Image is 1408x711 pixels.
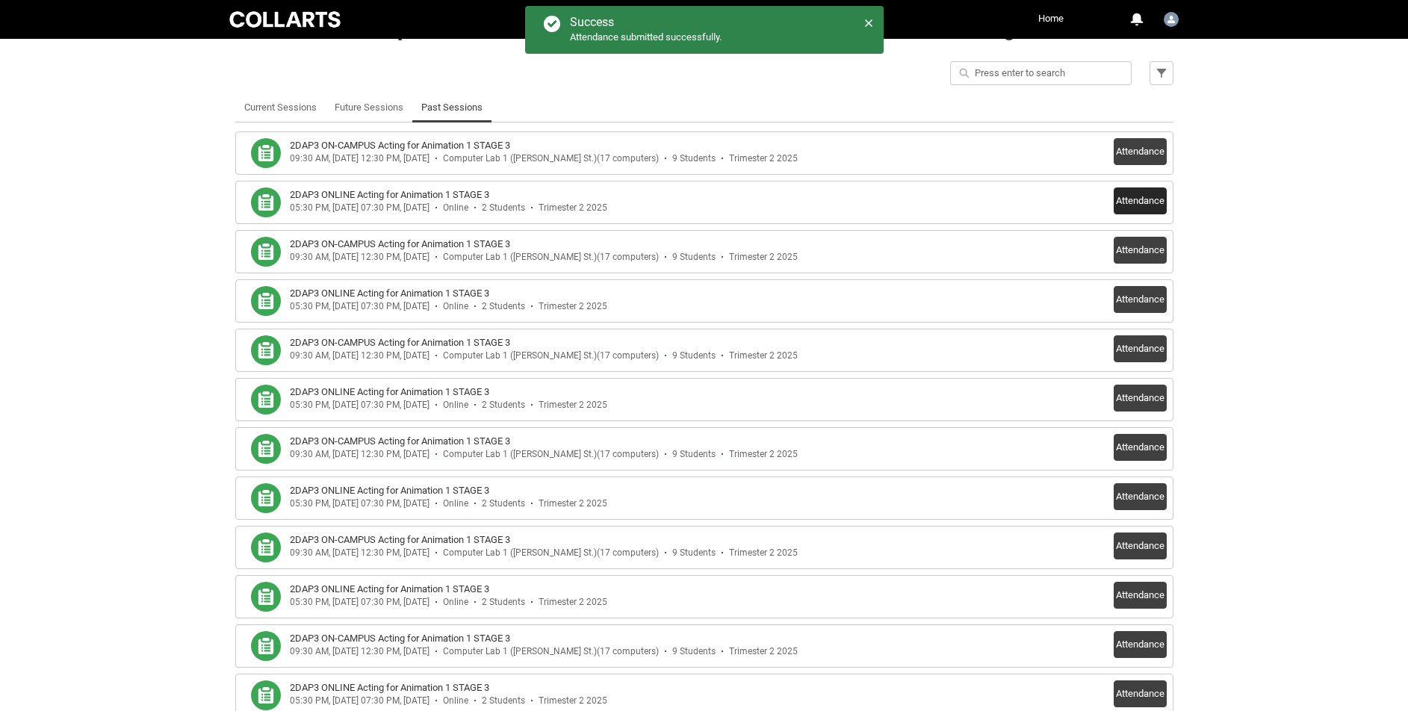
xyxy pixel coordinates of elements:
[570,15,722,30] div: Success
[672,449,716,460] div: 9 Students
[539,498,607,509] div: Trimester 2 2025
[290,449,429,460] div: 09:30 AM, [DATE] 12:30 PM, [DATE]
[290,498,429,509] div: 05:30 PM, [DATE] 07:30 PM, [DATE]
[672,646,716,657] div: 9 Students
[539,597,607,608] div: Trimester 2 2025
[290,434,510,449] h3: 2DAP3 ON-CAMPUS Acting for Animation 1 STAGE 3
[290,335,510,350] h3: 2DAP3 ON-CAMPUS Acting for Animation 1 STAGE 3
[539,400,607,411] div: Trimester 2 2025
[1035,7,1067,30] a: Home
[482,498,525,509] div: 2 Students
[244,93,317,122] a: Current Sessions
[290,301,429,312] div: 05:30 PM, [DATE] 07:30 PM, [DATE]
[950,61,1132,85] input: Press enter to search
[1114,533,1167,559] button: Attendance
[290,252,429,263] div: 09:30 AM, [DATE] 12:30 PM, [DATE]
[412,93,491,122] li: Past Sessions
[443,153,659,164] div: Computer Lab 1 ([PERSON_NAME] St.)(17 computers)
[482,202,525,214] div: 2 Students
[443,400,468,411] div: Online
[443,597,468,608] div: Online
[290,153,429,164] div: 09:30 AM, [DATE] 12:30 PM, [DATE]
[672,350,716,361] div: 9 Students
[290,187,489,202] h3: 2DAP3 ONLINE Acting for Animation 1 STAGE 3
[443,498,468,509] div: Online
[539,202,607,214] div: Trimester 2 2025
[729,350,798,361] div: Trimester 2 2025
[729,449,798,460] div: Trimester 2 2025
[290,400,429,411] div: 05:30 PM, [DATE] 07:30 PM, [DATE]
[482,597,525,608] div: 2 Students
[672,252,716,263] div: 9 Students
[443,646,659,657] div: Computer Lab 1 ([PERSON_NAME] St.)(17 computers)
[570,31,722,43] span: Attendance submitted successfully.
[290,582,489,597] h3: 2DAP3 ONLINE Acting for Animation 1 STAGE 3
[443,301,468,312] div: Online
[335,93,403,122] a: Future Sessions
[1114,434,1167,461] button: Attendance
[443,547,659,559] div: Computer Lab 1 ([PERSON_NAME] St.)(17 computers)
[1150,61,1173,85] button: Filter
[290,680,489,695] h3: 2DAP3 ONLINE Acting for Animation 1 STAGE 3
[326,93,412,122] li: Future Sessions
[729,547,798,559] div: Trimester 2 2025
[729,646,798,657] div: Trimester 2 2025
[421,93,483,122] a: Past Sessions
[1160,6,1182,30] button: User Profile Neil.Sanders
[443,449,659,460] div: Computer Lab 1 ([PERSON_NAME] St.)(17 computers)
[290,237,510,252] h3: 2DAP3 ON-CAMPUS Acting for Animation 1 STAGE 3
[443,350,659,361] div: Computer Lab 1 ([PERSON_NAME] St.)(17 computers)
[482,301,525,312] div: 2 Students
[443,695,468,707] div: Online
[482,400,525,411] div: 2 Students
[290,533,510,547] h3: 2DAP3 ON-CAMPUS Acting for Animation 1 STAGE 3
[290,695,429,707] div: 05:30 PM, [DATE] 07:30 PM, [DATE]
[235,93,326,122] li: Current Sessions
[1114,483,1167,510] button: Attendance
[672,547,716,559] div: 9 Students
[290,483,489,498] h3: 2DAP3 ONLINE Acting for Animation 1 STAGE 3
[1114,138,1167,165] button: Attendance
[672,153,716,164] div: 9 Students
[290,631,510,646] h3: 2DAP3 ON-CAMPUS Acting for Animation 1 STAGE 3
[443,252,659,263] div: Computer Lab 1 ([PERSON_NAME] St.)(17 computers)
[1114,631,1167,658] button: Attendance
[539,301,607,312] div: Trimester 2 2025
[539,695,607,707] div: Trimester 2 2025
[443,202,468,214] div: Online
[729,153,798,164] div: Trimester 2 2025
[290,547,429,559] div: 09:30 AM, [DATE] 12:30 PM, [DATE]
[729,252,798,263] div: Trimester 2 2025
[290,202,429,214] div: 05:30 PM, [DATE] 07:30 PM, [DATE]
[1114,286,1167,313] button: Attendance
[1114,385,1167,412] button: Attendance
[290,286,489,301] h3: 2DAP3 ONLINE Acting for Animation 1 STAGE 3
[482,695,525,707] div: 2 Students
[1114,187,1167,214] button: Attendance
[290,385,489,400] h3: 2DAP3 ONLINE Acting for Animation 1 STAGE 3
[1114,582,1167,609] button: Attendance
[290,597,429,608] div: 05:30 PM, [DATE] 07:30 PM, [DATE]
[1114,335,1167,362] button: Attendance
[1164,12,1179,27] img: Neil.Sanders
[290,646,429,657] div: 09:30 AM, [DATE] 12:30 PM, [DATE]
[290,350,429,361] div: 09:30 AM, [DATE] 12:30 PM, [DATE]
[290,138,510,153] h3: 2DAP3 ON-CAMPUS Acting for Animation 1 STAGE 3
[1114,237,1167,264] button: Attendance
[1114,680,1167,707] button: Attendance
